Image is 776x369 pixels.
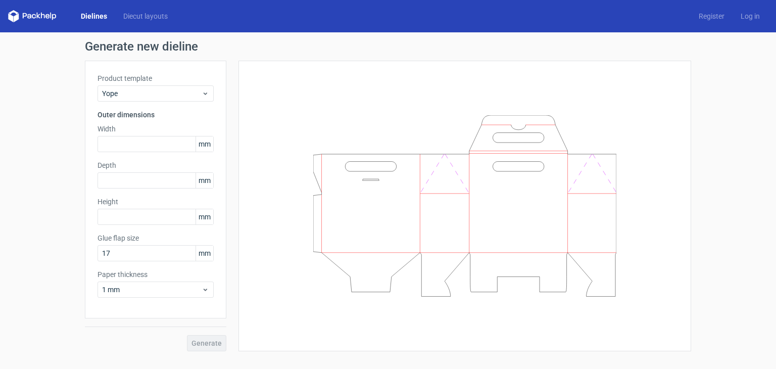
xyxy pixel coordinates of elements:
label: Height [98,197,214,207]
span: mm [196,173,213,188]
span: mm [196,136,213,152]
label: Depth [98,160,214,170]
label: Product template [98,73,214,83]
span: 1 mm [102,285,202,295]
span: mm [196,246,213,261]
span: Yope [102,88,202,99]
label: Paper thickness [98,269,214,280]
h1: Generate new dieline [85,40,691,53]
label: Glue flap size [98,233,214,243]
a: Log in [733,11,768,21]
label: Width [98,124,214,134]
a: Dielines [73,11,115,21]
h3: Outer dimensions [98,110,214,120]
span: mm [196,209,213,224]
a: Register [691,11,733,21]
a: Diecut layouts [115,11,176,21]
